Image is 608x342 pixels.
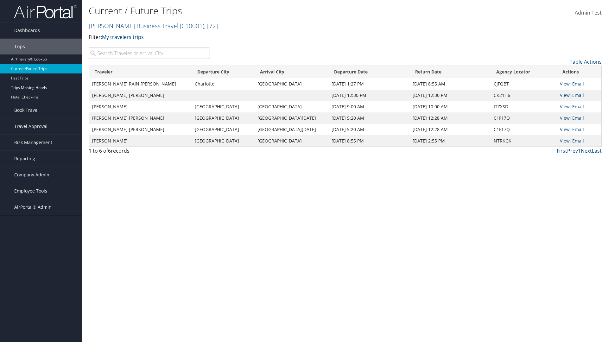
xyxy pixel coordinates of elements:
td: [DATE] 2:55 PM [409,135,491,147]
input: Search Traveler or Arrival City [89,47,210,59]
td: [PERSON_NAME] [PERSON_NAME] [89,112,192,124]
td: [PERSON_NAME] [PERSON_NAME] [89,124,192,135]
a: Email [572,81,584,87]
td: Charlotte [192,78,254,90]
a: Table Actions [570,58,602,65]
a: View [560,92,570,98]
td: [DATE] 9:00 AM [328,101,409,112]
td: | [557,112,601,124]
td: [DATE] 1:27 PM [328,78,409,90]
td: [GEOGRAPHIC_DATA][DATE] [254,112,328,124]
td: [GEOGRAPHIC_DATA] [192,101,254,112]
td: [GEOGRAPHIC_DATA] [254,78,328,90]
span: ( C10001 ) [180,22,204,30]
td: [DATE] 5:20 AM [328,124,409,135]
th: Traveler: activate to sort column ascending [89,66,192,78]
a: Email [572,138,584,144]
td: [PERSON_NAME] [89,101,192,112]
a: Email [572,104,584,110]
a: Email [572,115,584,121]
a: Prev [567,147,578,154]
td: [DATE] 10:00 AM [409,101,491,112]
span: Dashboards [14,22,40,38]
a: Next [581,147,592,154]
span: AirPortal® Admin [14,199,52,215]
td: ITZXSD [491,101,557,112]
th: Departure City: activate to sort column ascending [192,66,254,78]
td: C1F17Q [491,124,557,135]
span: , [ 72 ] [204,22,218,30]
a: Email [572,126,584,132]
td: | [557,135,601,147]
td: CJFQBT [491,78,557,90]
td: [DATE] 5:20 AM [328,112,409,124]
td: [DATE] 8:55 AM [409,78,491,90]
th: Agency Locator: activate to sort column ascending [491,66,557,78]
td: [GEOGRAPHIC_DATA] [192,112,254,124]
a: Last [592,147,602,154]
span: Risk Management [14,135,52,150]
img: airportal-logo.png [14,4,77,19]
td: | [557,124,601,135]
td: [GEOGRAPHIC_DATA] [254,101,328,112]
td: [GEOGRAPHIC_DATA] [254,135,328,147]
a: 1 [578,147,581,154]
td: [PERSON_NAME] [89,135,192,147]
span: Reporting [14,151,35,167]
th: Departure Date: activate to sort column descending [328,66,409,78]
a: First [557,147,567,154]
td: [PERSON_NAME] RAIN [PERSON_NAME] [89,78,192,90]
td: [GEOGRAPHIC_DATA] [192,135,254,147]
span: Employee Tools [14,183,47,199]
td: [GEOGRAPHIC_DATA] [192,124,254,135]
td: [DATE] 12:28 AM [409,112,491,124]
td: [DATE] 12:28 AM [409,124,491,135]
td: [DATE] 12:30 PM [409,90,491,101]
td: [PERSON_NAME] [PERSON_NAME] [89,90,192,101]
td: | [557,78,601,90]
span: Trips [14,39,25,54]
span: Book Travel [14,102,39,118]
td: | [557,101,601,112]
p: Filter: [89,33,431,41]
a: View [560,104,570,110]
a: Admin Test [575,3,602,23]
td: NTRKGK [491,135,557,147]
a: View [560,138,570,144]
span: Admin Test [575,9,602,16]
a: My travelers trips [102,34,144,41]
a: View [560,115,570,121]
a: Email [572,92,584,98]
th: Actions [557,66,601,78]
a: [PERSON_NAME] Business Travel [89,22,218,30]
th: Arrival City: activate to sort column ascending [254,66,328,78]
span: Travel Approval [14,118,47,134]
td: C1F17Q [491,112,557,124]
div: 1 to 6 of records [89,147,210,158]
td: [DATE] 12:30 PM [328,90,409,101]
span: 6 [108,147,111,154]
span: Company Admin [14,167,49,183]
th: Return Date: activate to sort column ascending [409,66,491,78]
td: [DATE] 8:55 PM [328,135,409,147]
h1: Current / Future Trips [89,4,431,17]
a: View [560,126,570,132]
a: View [560,81,570,87]
td: CK21H6 [491,90,557,101]
td: | [557,90,601,101]
td: [GEOGRAPHIC_DATA][DATE] [254,124,328,135]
